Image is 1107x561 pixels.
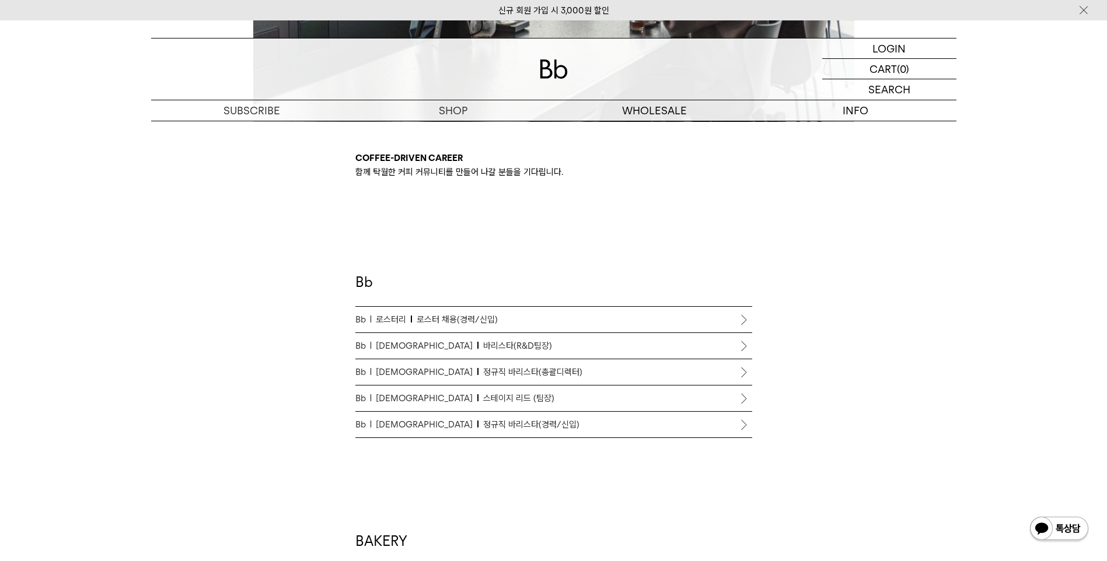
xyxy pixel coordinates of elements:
span: [DEMOGRAPHIC_DATA] [376,365,479,379]
p: (0) [897,59,909,79]
a: Bb[DEMOGRAPHIC_DATA]바리스타(R&D팀장) [355,333,752,359]
a: Bb로스터리로스터 채용(경력/신입) [355,307,752,332]
span: [DEMOGRAPHIC_DATA] [376,418,479,432]
a: SUBSCRIBE [151,100,352,121]
p: INFO [755,100,956,121]
span: [DEMOGRAPHIC_DATA] [376,391,479,405]
p: SEARCH [868,79,910,100]
h2: Bb [355,272,752,307]
span: Bb [355,365,372,379]
img: 로고 [540,59,568,79]
a: Bb[DEMOGRAPHIC_DATA]정규직 바리스타(총괄디렉터) [355,359,752,385]
p: WHOLESALE [554,100,755,121]
div: 함께 탁월한 커피 커뮤니티를 만들어 나갈 분들을 기다립니다. [355,151,752,179]
span: 스테이지 리드 (팀장) [483,391,554,405]
span: [DEMOGRAPHIC_DATA] [376,339,479,353]
span: Bb [355,313,372,327]
span: 로스터 채용(경력/신입) [417,313,498,327]
span: Bb [355,418,372,432]
span: 로스터리 [376,313,412,327]
p: Coffee-driven career [355,151,752,165]
a: 신규 회원 가입 시 3,000원 할인 [498,5,609,16]
a: LOGIN [822,38,956,59]
span: 정규직 바리스타(총괄디렉터) [483,365,582,379]
span: Bb [355,391,372,405]
img: 카카오톡 채널 1:1 채팅 버튼 [1029,516,1089,544]
a: Bb[DEMOGRAPHIC_DATA]스테이지 리드 (팀장) [355,385,752,411]
span: 바리스타(R&D팀장) [483,339,552,353]
p: CART [869,59,897,79]
p: LOGIN [872,38,906,58]
span: Bb [355,339,372,353]
span: 정규직 바리스타(경력/신입) [483,418,579,432]
a: SHOP [352,100,554,121]
a: CART (0) [822,59,956,79]
a: Bb[DEMOGRAPHIC_DATA]정규직 바리스타(경력/신입) [355,412,752,437]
